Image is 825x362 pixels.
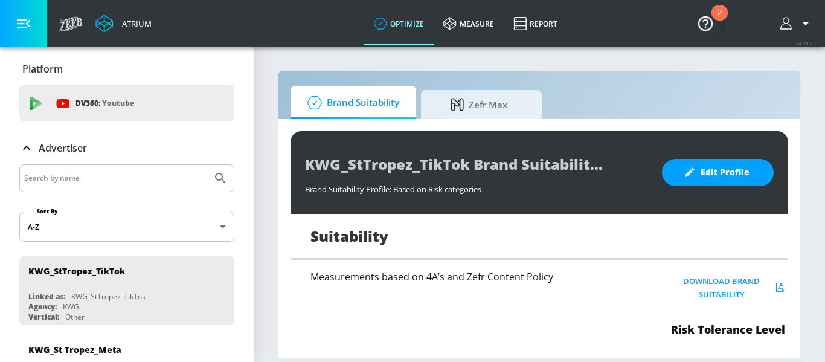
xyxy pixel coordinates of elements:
div: Linked as: [28,291,65,302]
button: Edit Profile [662,159,774,186]
input: Search by name [24,170,207,186]
a: Report [504,2,567,45]
div: KWG_StTropez_TikTokLinked as:KWG_StTropez_TikTokAgency:KWGVertical:Other [19,256,234,325]
div: Agency: [28,302,57,312]
span: Brand Suitability [303,88,399,117]
div: Vertical: [28,312,59,322]
a: optimize [364,2,434,45]
span: Zefr Max [433,90,525,119]
h1: Suitability [310,226,388,246]
div: Atrium [117,18,152,29]
div: KWG_StTropez_TikTok [28,265,125,277]
div: KWG_St Tropez_Meta [28,344,121,355]
h6: Measurements based on 4A’s and Zefr Content Policy [310,272,629,282]
button: Open Resource Center, 2 new notifications [689,6,722,40]
div: Advertiser [19,131,234,165]
p: Platform [22,62,63,76]
span: v 4.28.0 [796,40,813,47]
div: Other [65,312,85,322]
div: Brand Suitability Profile: Based on Risk categories [305,178,650,195]
span: Risk Tolerance Level [671,322,785,337]
p: DV360: [75,97,134,110]
p: Advertiser [39,141,87,155]
label: Sort By [34,207,60,215]
div: DV360: Youtube [19,85,234,121]
a: Atrium [95,15,152,33]
span: Edit Profile [686,165,750,180]
button: Download Brand Suitability [668,272,788,305]
div: 2 [717,13,722,28]
a: measure [434,2,504,45]
div: A-Z [19,212,234,242]
div: KWG_StTropez_TikTok [71,291,146,302]
p: Youtube [102,97,134,109]
div: Platform [19,52,234,86]
div: KWG [63,302,79,312]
